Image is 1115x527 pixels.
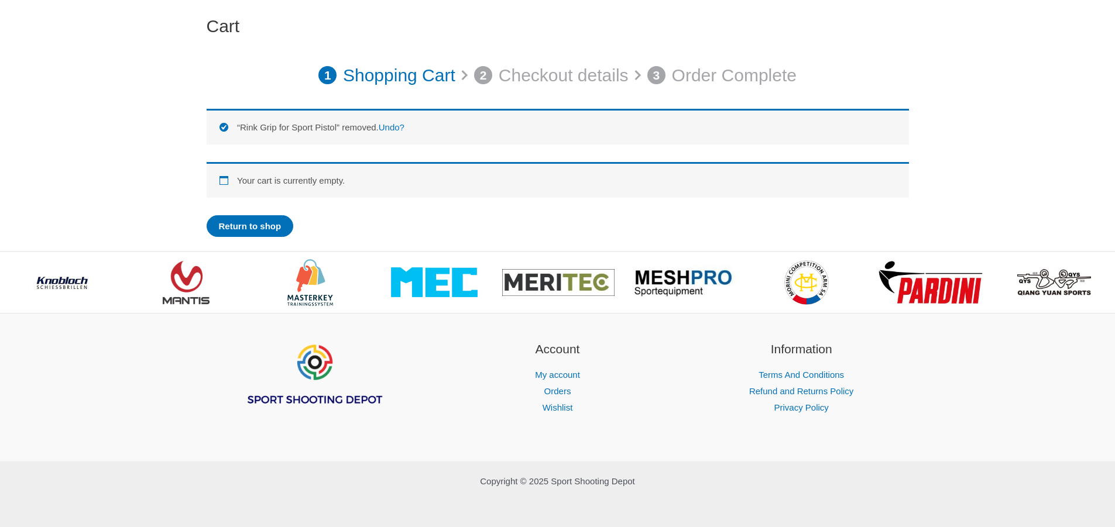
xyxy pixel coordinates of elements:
[379,122,404,132] a: Undo?
[450,340,665,416] aside: Footer Widget 2
[207,215,294,237] a: Return to shop
[474,59,629,92] a: 2 Checkout details
[694,340,909,416] aside: Footer Widget 3
[318,66,337,85] span: 1
[207,473,909,490] p: Copyright © 2025 Sport Shooting Depot
[318,59,455,92] a: 1 Shopping Cart
[207,16,909,37] h1: Cart
[694,340,909,359] h2: Information
[535,370,580,380] a: My account
[499,59,629,92] p: Checkout details
[207,162,909,198] div: Your cart is currently empty.
[759,370,844,380] a: Terms And Conditions
[207,109,909,144] div: “Rink Grip for Sport Pistol” removed.
[207,340,421,435] aside: Footer Widget 1
[474,66,493,85] span: 2
[694,367,909,416] nav: Information
[774,402,828,412] a: Privacy Policy
[749,386,853,396] a: Refund and Returns Policy
[450,367,665,416] nav: Account
[450,340,665,359] h2: Account
[543,402,573,412] a: Wishlist
[544,386,571,396] a: Orders
[343,59,455,92] p: Shopping Cart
